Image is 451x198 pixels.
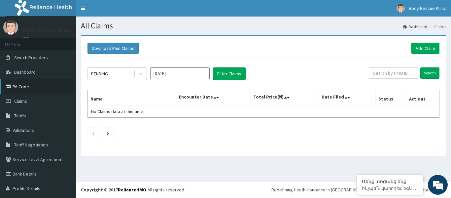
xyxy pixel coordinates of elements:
[176,90,250,105] th: Encounter Date
[271,186,446,193] div: Redefining Heath Insurance in [GEOGRAPHIC_DATA] using Telemedicine and Data Science!
[92,130,95,136] a: Previous page
[81,21,446,30] h1: All Claims
[14,98,27,104] span: Claims
[362,178,418,184] div: Մենք առցանց ենք:
[14,113,26,119] span: Tariffs
[403,24,427,29] a: Dashboard
[118,187,146,193] a: RelianceHMO
[428,24,446,29] li: Claims
[376,90,406,105] th: Status
[3,20,18,35] img: User Image
[397,4,405,13] img: User Image
[420,67,439,79] input: Search
[406,90,439,105] th: Actions
[91,108,144,114] span: No Claims data at this time.
[14,69,36,75] span: Dashboard
[319,90,376,105] th: Date Filed
[81,187,148,193] strong: Copyright © 2017 .
[250,90,319,105] th: Total Price(₦)
[88,90,176,105] th: Name
[76,181,451,198] footer: All rights reserved.
[213,67,246,80] button: Filter Claims
[87,43,139,54] button: Download Paid Claims
[369,67,418,79] input: Search by HMO ID
[362,185,418,191] p: Ինչպե՞ս կարող եմ օգնել Ձեզ այսօր:
[91,70,108,77] div: PENDING
[23,36,39,41] a: Online
[14,55,48,60] span: Switch Providers
[107,130,109,136] a: Next page
[411,43,439,54] a: Add Claim
[409,5,446,11] span: Body Rescue Klinic
[14,142,48,148] span: Tariff Negotiation
[23,27,71,33] p: Body Rescue Klinic
[150,67,210,79] input: Select Month and Year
